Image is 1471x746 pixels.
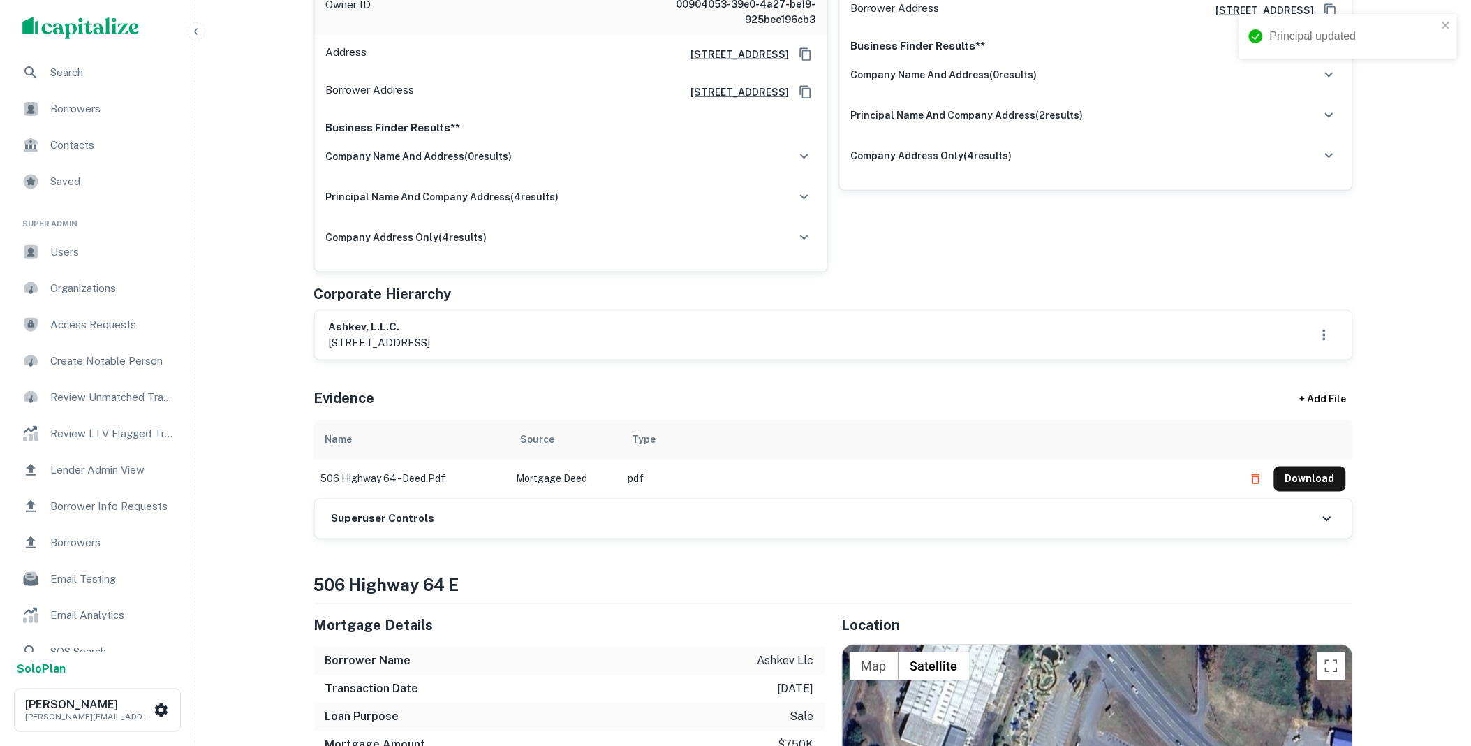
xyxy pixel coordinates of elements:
button: [PERSON_NAME][PERSON_NAME][EMAIL_ADDRESS][DOMAIN_NAME] [14,689,181,732]
a: Search [11,56,184,89]
a: Borrowers [11,526,184,559]
p: ashkev llc [757,653,814,670]
a: Email Testing [11,562,184,596]
span: Contacts [50,137,175,154]
h6: ashkev, l.l.c. [329,319,431,335]
h6: company address only ( 4 results) [326,230,487,245]
span: Organizations [50,280,175,297]
a: Create Notable Person [11,344,184,378]
a: SOS Search [11,635,184,668]
h5: Mortgage Details [314,615,825,636]
span: Email Analytics [50,607,175,624]
button: Download [1274,467,1346,492]
span: Review LTV Flagged Transactions [50,425,175,442]
h6: company name and address ( 0 results) [851,67,1037,82]
a: [STREET_ADDRESS] [680,85,790,100]
a: Contacts [11,129,184,162]
a: SoloPlan [17,661,66,678]
a: Borrowers [11,92,184,126]
iframe: Chat Widget [1401,634,1471,701]
p: [DATE] [778,681,814,698]
h6: company address only ( 4 results) [851,148,1012,163]
h4: 506 highway 64 e [314,573,1353,598]
a: Users [11,235,184,269]
th: Type [621,420,1236,460]
a: Saved [11,165,184,198]
p: [STREET_ADDRESS] [329,335,431,351]
div: Source [521,432,555,448]
a: [STREET_ADDRESS] [1205,3,1315,18]
a: Review LTV Flagged Transactions [11,417,184,451]
th: Name [314,420,510,460]
h5: Corporate Hierarchy [314,284,452,305]
h6: Transaction Date [325,681,419,698]
p: sale [790,709,814,726]
button: Show street map [850,652,899,680]
td: pdf [621,460,1236,499]
button: Toggle fullscreen view [1317,652,1345,680]
a: Review Unmatched Transactions [11,381,184,414]
h5: Location [842,615,1353,636]
div: Name [325,432,353,448]
a: Email Analytics [11,599,184,632]
img: capitalize-logo.png [22,17,140,39]
a: Organizations [11,272,184,305]
button: Copy Address [795,82,816,103]
span: Borrower Info Requests [50,498,175,515]
a: Borrower Info Requests [11,490,184,523]
td: Mortgage Deed [510,460,621,499]
div: Type [633,432,656,448]
h6: Superuser Controls [332,511,435,527]
h6: Loan Purpose [325,709,399,726]
span: Borrowers [50,534,175,551]
span: Access Requests [50,316,175,333]
div: scrollable content [314,420,1353,499]
h6: Borrower Name [325,653,411,670]
p: Address [326,44,367,65]
h6: [PERSON_NAME] [25,699,151,710]
strong: Solo Plan [17,662,66,675]
span: Search [50,64,175,81]
a: Lender Admin View [11,453,184,487]
p: Business Finder Results** [326,119,816,136]
a: [STREET_ADDRESS] [680,47,790,62]
span: Lender Admin View [50,462,175,478]
span: Users [50,244,175,261]
th: Source [510,420,621,460]
li: Super Admin [11,201,184,235]
h6: principal name and company address ( 2 results) [851,108,1084,123]
span: Create Notable Person [50,353,175,370]
button: Show satellite imagery [899,652,970,680]
h6: principal name and company address ( 4 results) [326,189,559,205]
button: close [1442,20,1451,33]
p: Borrower Address [326,82,415,103]
td: 506 highway 64 - deed.pdf [314,460,510,499]
span: Borrowers [50,101,175,117]
div: + Add File [1275,387,1373,412]
button: Delete file [1243,468,1269,490]
span: Saved [50,173,175,190]
a: Access Requests [11,308,184,342]
h6: company name and address ( 0 results) [326,149,512,164]
button: Copy Address [795,44,816,65]
div: Principal updated [1270,28,1437,45]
